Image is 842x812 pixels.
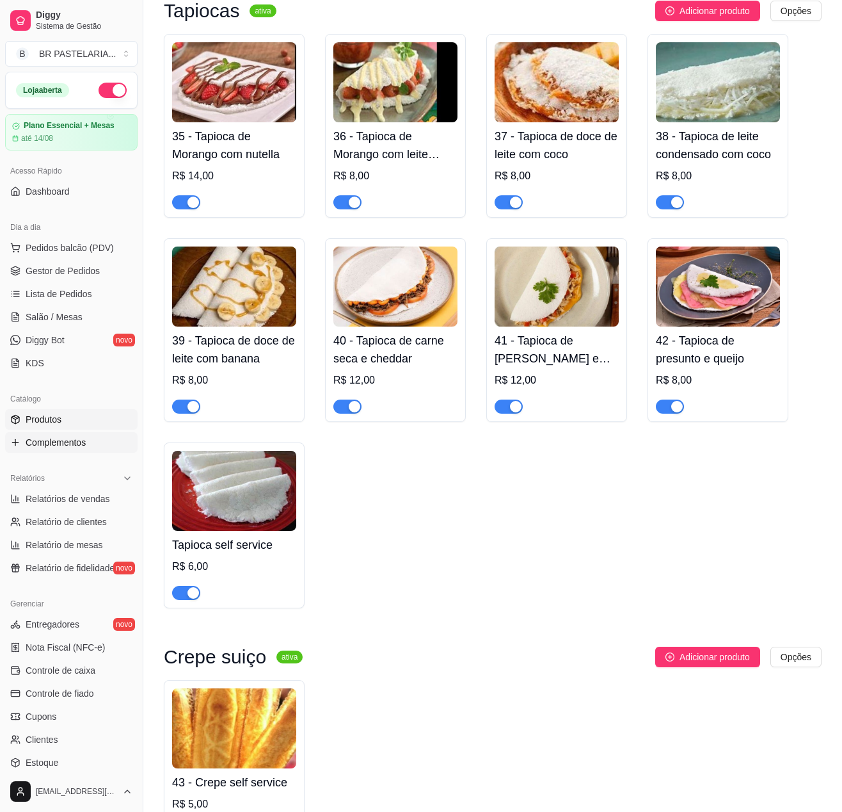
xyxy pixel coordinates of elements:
[495,332,619,368] h4: 41 - Tapioca de [PERSON_NAME] e cheddar
[172,559,296,574] div: R$ 6,00
[656,127,780,163] h4: 38 - Tapioca de leite condensado com coco
[5,614,138,635] a: Entregadoresnovo
[5,512,138,532] a: Relatório de clientes
[5,489,138,509] a: Relatórios de vendas
[5,238,138,258] button: Pedidos balcão (PDV)
[26,436,86,449] span: Complementos
[5,594,138,614] div: Gerenciar
[5,660,138,681] a: Controle de caixa
[26,756,58,769] span: Estoque
[26,618,79,631] span: Entregadores
[26,241,114,254] span: Pedidos balcão (PDV)
[495,168,619,184] div: R$ 8,00
[656,247,780,327] img: product-image
[5,389,138,409] div: Catálogo
[781,4,811,18] span: Opções
[172,247,296,327] img: product-image
[5,729,138,750] a: Clientes
[5,409,138,430] a: Produtos
[656,168,780,184] div: R$ 8,00
[5,307,138,327] a: Salão / Mesas
[24,121,115,131] article: Plano Essencial + Mesas
[656,332,780,368] h4: 42 - Tapioca de presunto e queijo
[172,42,296,122] img: product-image
[333,373,457,388] div: R$ 12,00
[276,651,303,663] sup: ativa
[26,492,110,505] span: Relatórios de vendas
[679,650,750,664] span: Adicionar produto
[26,185,70,198] span: Dashboard
[36,21,132,31] span: Sistema de Gestão
[172,774,296,792] h4: 43 - Crepe self service
[26,516,107,528] span: Relatório de clientes
[333,168,457,184] div: R$ 8,00
[5,181,138,202] a: Dashboard
[656,42,780,122] img: product-image
[172,451,296,531] img: product-image
[172,373,296,388] div: R$ 8,00
[26,288,92,300] span: Lista de Pedidos
[333,127,457,163] h4: 36 - Tapioca de Morango com leite condensado
[39,47,116,60] div: BR PASTELARIA ...
[333,42,457,122] img: product-image
[164,3,239,19] h3: Tapiocas
[26,664,95,677] span: Controle de caixa
[10,473,45,483] span: Relatórios
[5,5,138,36] a: DiggySistema de Gestão
[5,217,138,238] div: Dia a dia
[172,332,296,368] h4: 39 - Tapioca de doce de leite com banana
[655,1,760,21] button: Adicionar produto
[655,647,760,667] button: Adicionar produto
[26,264,100,277] span: Gestor de Pedidos
[172,536,296,554] h4: Tapioca self service
[495,247,619,327] img: product-image
[5,284,138,304] a: Lista de Pedidos
[5,683,138,704] a: Controle de fiado
[5,353,138,373] a: KDS
[770,1,822,21] button: Opções
[172,688,296,768] img: product-image
[36,10,132,21] span: Diggy
[5,776,138,807] button: [EMAIL_ADDRESS][DOMAIN_NAME]
[5,535,138,555] a: Relatório de mesas
[16,47,29,60] span: B
[26,641,105,654] span: Nota Fiscal (NFC-e)
[665,6,674,15] span: plus-circle
[26,733,58,746] span: Clientes
[21,133,53,143] article: até 14/08
[172,797,296,812] div: R$ 5,00
[5,432,138,453] a: Complementos
[495,42,619,122] img: product-image
[250,4,276,17] sup: ativa
[770,647,822,667] button: Opções
[26,539,103,551] span: Relatório de mesas
[5,41,138,67] button: Select a team
[26,334,65,346] span: Diggy Bot
[495,127,619,163] h4: 37 - Tapioca de doce de leite com coco
[26,357,44,369] span: KDS
[164,649,266,665] h3: Crepe suiço
[26,687,94,700] span: Controle de fiado
[26,311,83,323] span: Salão / Mesas
[5,558,138,578] a: Relatório de fidelidadenovo
[26,562,115,574] span: Relatório de fidelidade
[26,710,56,723] span: Cupons
[333,332,457,368] h4: 40 - Tapioca de carne seca e cheddar
[665,653,674,662] span: plus-circle
[5,114,138,150] a: Plano Essencial + Mesasaté 14/08
[26,413,61,426] span: Produtos
[36,786,117,797] span: [EMAIL_ADDRESS][DOMAIN_NAME]
[172,127,296,163] h4: 35 - Tapioca de Morango com nutella
[5,706,138,727] a: Cupons
[172,168,296,184] div: R$ 14,00
[781,650,811,664] span: Opções
[99,83,127,98] button: Alterar Status
[495,373,619,388] div: R$ 12,00
[656,373,780,388] div: R$ 8,00
[16,83,69,97] div: Loja aberta
[5,261,138,281] a: Gestor de Pedidos
[5,752,138,773] a: Estoque
[333,247,457,327] img: product-image
[5,161,138,181] div: Acesso Rápido
[679,4,750,18] span: Adicionar produto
